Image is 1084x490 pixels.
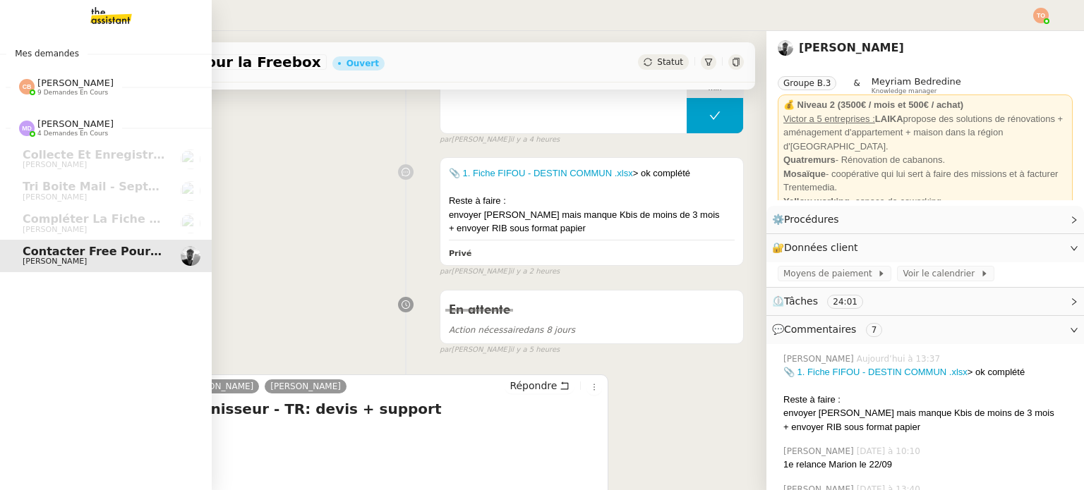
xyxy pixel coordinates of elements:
[347,59,379,68] div: Ouvert
[449,304,510,317] span: En attente
[449,325,575,335] span: dans 8 jours
[37,89,108,97] span: 9 demandes en cours
[23,160,87,169] span: [PERSON_NAME]
[772,212,845,228] span: ⚙️
[783,267,877,281] span: Moyens de paiement
[440,134,560,146] small: [PERSON_NAME]
[23,148,600,161] span: Collecte et enregistrement des relevés bancaires et relevés de cartes bancaires - [DATE]
[903,267,980,281] span: Voir le calendrier
[766,234,1084,262] div: 🔐Données client
[510,134,560,146] span: il y a 4 heures
[784,324,856,335] span: Commentaires
[23,192,87,202] span: [PERSON_NAME]
[181,181,200,201] img: users%2F9mvJqJUvllffspLsQzytnd0Nt4c2%2Favatar%2F82da88e3-d90d-4e39-b37d-dcb7941179ae
[37,78,114,88] span: [PERSON_NAME]
[783,420,1073,434] div: + envoyer RIB sous format papier
[783,196,850,207] strong: Yellow working
[784,295,818,307] span: Tâches
[857,445,923,458] span: [DATE] à 10:10
[183,381,254,391] span: [PERSON_NAME]
[6,47,88,61] span: Mes demandes
[772,295,875,307] span: ⏲️
[23,245,224,258] span: Contacter Free pour la Freebox
[449,168,633,178] a: 📎 1. Fiche FIFOU - DESTIN COMMUN .xlsx
[783,406,1073,420] div: envoyer [PERSON_NAME] mais manque Kbis de moins de 3 mois
[181,246,200,266] img: ee3399b4-027e-46f8-8bb8-fca30cb6f74c
[37,130,108,137] span: 4 demandes en cours
[766,206,1084,233] div: ⚙️Procédures
[440,134,452,146] span: par
[783,353,857,365] span: [PERSON_NAME]
[778,40,793,56] img: ee3399b4-027e-46f8-8bb8-fca30cb6f74c
[449,166,735,180] div: > ok complété
[872,87,937,95] span: Knowledge manager
[783,154,836,165] strong: Quatremurs
[270,381,341,391] span: [PERSON_NAME]
[19,121,35,136] img: svg
[23,225,87,234] span: [PERSON_NAME]
[181,149,200,169] img: users%2F9mvJqJUvllffspLsQzytnd0Nt4c2%2Favatar%2F82da88e3-d90d-4e39-b37d-dcb7941179ae
[687,82,743,94] span: min
[772,240,864,256] span: 🔐
[783,167,1067,195] div: - coopérative qui lui sert à faire des missions et à facturer Trentemedia.
[440,266,560,278] small: [PERSON_NAME]
[872,76,961,94] app-user-label: Knowledge manager
[875,114,903,124] strong: LAIKA
[872,76,961,87] span: Meyriam Bedredine
[783,445,857,458] span: [PERSON_NAME]
[505,378,574,393] button: Répondre
[766,288,1084,315] div: ⏲️Tâches 24:01
[784,242,858,253] span: Données client
[857,353,943,365] span: Aujourd’hui à 13:37
[23,212,224,226] span: Compléter la fiche fournisseur
[440,344,560,356] small: [PERSON_NAME]
[783,367,968,377] a: 📎 1. Fiche FIFOU - DESTIN COMMUN .xlsx
[783,365,1073,379] div: > ok complété
[853,76,860,94] span: &
[799,41,904,54] a: [PERSON_NAME]
[440,266,452,278] span: par
[778,76,836,90] nz-tag: Groupe B.3
[783,112,1067,154] div: propose des solutions de rénovations + aménagement d'appartement + maison dans la région d'[GEOGR...
[440,344,452,356] span: par
[657,57,683,67] span: Statut
[510,379,557,393] span: Répondre
[783,153,1067,167] div: - Rénovation de cabanons.
[23,257,87,266] span: [PERSON_NAME]
[784,214,839,225] span: Procédures
[866,323,883,337] nz-tag: 7
[827,295,863,309] nz-tag: 24:01
[449,208,735,222] div: envoyer [PERSON_NAME] mais manque Kbis de moins de 3 mois
[449,325,524,335] span: Action nécessaire
[783,393,1073,407] div: Reste à faire :
[766,316,1084,343] div: 💬Commentaires 7
[772,324,888,335] span: 💬
[783,458,1073,472] div: 1e relance Marion le 22/09
[449,249,471,258] b: Privé
[449,194,735,208] div: Reste à faire :
[449,221,735,235] div: + envoyer RIB sous format papier
[1033,8,1049,23] img: svg
[37,118,114,129] span: [PERSON_NAME]
[181,214,200,233] img: users%2FrxcTinYCQST3nt3eRyMgQ024e422%2Favatar%2Fa0327058c7192f72952294e6843542370f7921c3.jpg
[783,99,963,110] strong: 💰 Niveau 2 (3500€ / mois et 500€ / achat)
[783,169,826,179] strong: Mosaïque
[510,344,560,356] span: il y a 5 heures
[74,399,602,419] h4: Re: Création fournisseur - TR: devis + support
[783,114,875,124] u: Victor a 5 entreprises :
[23,180,224,193] span: Tri boite mail - septembre 2025
[510,266,560,278] span: il y a 2 heures
[783,195,1067,209] div: - espace de coworking.
[19,79,35,94] img: svg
